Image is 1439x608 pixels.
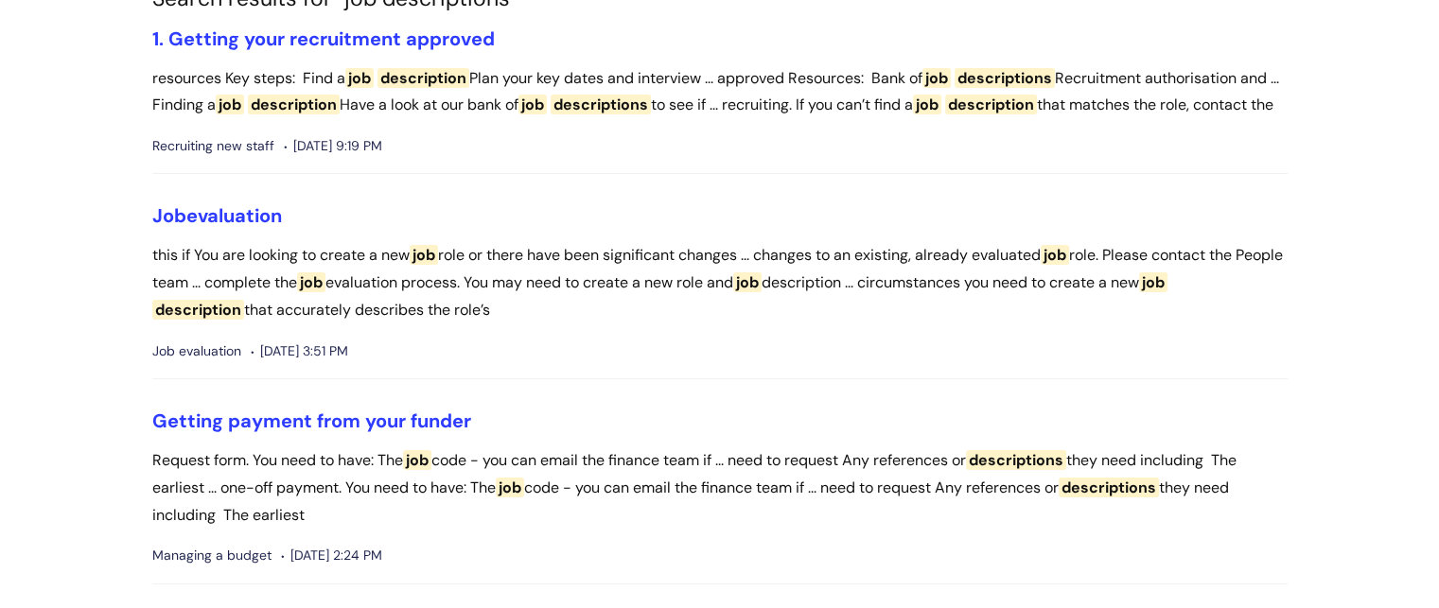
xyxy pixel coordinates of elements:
a: Getting payment from your funder [152,408,471,433]
span: descriptions [966,450,1066,470]
span: job [403,450,431,470]
span: job [1041,245,1069,265]
span: description [377,68,469,88]
span: Job [152,203,186,228]
span: Managing a budget [152,544,272,567]
span: job [345,68,374,88]
span: job [496,478,524,497]
span: job [518,95,547,114]
span: [DATE] 9:19 PM [284,134,382,158]
span: Recruiting new staff [152,134,274,158]
a: Jobevaluation [152,203,282,228]
span: job [216,95,244,114]
span: job [733,272,762,292]
span: [DATE] 2:24 PM [281,544,382,567]
span: Job evaluation [152,339,241,363]
span: job [410,245,438,265]
a: 1. Getting your recruitment approved [152,26,495,51]
span: job [1139,272,1167,292]
span: description [248,95,340,114]
span: description [945,95,1037,114]
span: descriptions [551,95,651,114]
span: job [922,68,951,88]
span: description [152,300,244,320]
span: job [297,272,325,292]
p: this if You are looking to create a new role or there have been significant changes ... changes t... [152,242,1288,323]
span: descriptions [1059,478,1159,497]
span: descriptions [955,68,1055,88]
p: Request form. You need to have: The code - you can email the finance team if ... need to request ... [152,447,1288,529]
p: resources Key steps: Find a Plan your key dates and interview ... approved Resources: Bank of Rec... [152,65,1288,120]
span: [DATE] 3:51 PM [251,339,348,363]
span: job [913,95,941,114]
